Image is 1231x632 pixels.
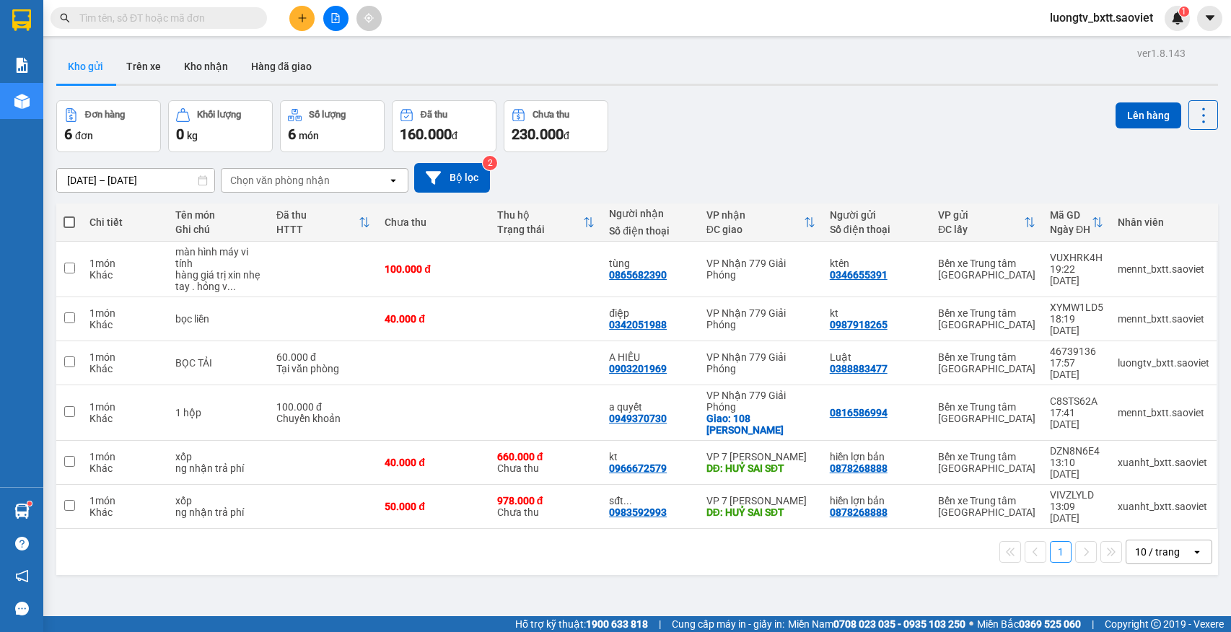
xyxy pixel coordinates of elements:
div: DĐ: HUỶ SAI SĐT [706,462,815,474]
span: | [1092,616,1094,632]
span: copyright [1151,619,1161,629]
div: 0878268888 [830,462,888,474]
sup: 1 [1179,6,1189,17]
button: 1 [1050,541,1072,563]
strong: 0708 023 035 - 0935 103 250 [833,618,965,630]
strong: 0369 525 060 [1019,618,1081,630]
div: 13:10 [DATE] [1050,457,1103,480]
div: a quyết [609,401,692,413]
div: 18:19 [DATE] [1050,313,1103,336]
div: ĐC lấy [938,224,1024,235]
div: VP Nhận 779 Giải Phóng [706,351,815,374]
div: 0388883477 [830,363,888,374]
div: 50.000 đ [385,501,482,512]
span: caret-down [1204,12,1217,25]
span: 1 [1181,6,1186,17]
button: aim [356,6,382,31]
div: 0987918265 [830,319,888,330]
div: 13:09 [DATE] [1050,501,1103,524]
span: | [659,616,661,632]
svg: open [1191,546,1203,558]
div: kt [609,451,692,462]
button: plus [289,6,315,31]
div: Chưa thu [497,451,595,474]
svg: open [387,175,399,186]
div: Chưa thu [497,495,595,518]
div: 60.000 đ [276,351,370,363]
div: Tại văn phòng [276,363,370,374]
div: 1 món [89,495,161,506]
span: 230.000 [512,126,564,143]
sup: 2 [483,156,497,170]
th: Toggle SortBy [269,203,377,242]
div: Ghi chú [175,224,262,235]
th: Toggle SortBy [931,203,1043,242]
div: BỌC TẢI [175,357,262,369]
div: Khác [89,319,161,330]
img: warehouse-icon [14,94,30,109]
span: Miền Nam [788,616,965,632]
div: DZN8N6E4 [1050,445,1103,457]
div: Chọn văn phòng nhận [230,173,330,188]
span: đơn [75,130,93,141]
div: Khác [89,269,161,281]
div: xốp [175,495,262,506]
button: Lên hàng [1116,102,1181,128]
th: Toggle SortBy [699,203,823,242]
input: Select a date range. [57,169,214,192]
span: 6 [288,126,296,143]
button: Hàng đã giao [240,49,323,84]
div: VP 7 [PERSON_NAME] [706,451,815,462]
div: 1 món [89,351,161,363]
div: 40.000 đ [385,313,482,325]
div: 660.000 đ [497,451,595,462]
button: Đơn hàng6đơn [56,100,161,152]
div: Tên món [175,209,262,221]
div: Khác [89,363,161,374]
div: Bến xe Trung tâm [GEOGRAPHIC_DATA] [938,258,1035,281]
div: 0865682390 [609,269,667,281]
span: 0 [176,126,184,143]
div: VP gửi [938,209,1024,221]
div: 19:22 [DATE] [1050,263,1103,286]
div: ng nhận trả phí [175,506,262,518]
div: điệp [609,307,692,319]
button: Bộ lọc [414,163,490,193]
div: ĐC giao [706,224,804,235]
div: Nhân viên [1118,216,1209,228]
span: 160.000 [400,126,452,143]
div: Luật [830,351,924,363]
div: Bến xe Trung tâm [GEOGRAPHIC_DATA] [938,351,1035,374]
span: question-circle [15,537,29,550]
span: notification [15,569,29,583]
div: 0342051988 [609,319,667,330]
div: Khác [89,413,161,424]
div: Chưa thu [533,110,569,120]
button: caret-down [1197,6,1222,31]
input: Tìm tên, số ĐT hoặc mã đơn [79,10,250,26]
div: 0816586994 [830,407,888,418]
div: 0346655391 [830,269,888,281]
div: Bến xe Trung tâm [GEOGRAPHIC_DATA] [938,401,1035,424]
div: sđt đúng_0983597993 [609,495,692,506]
div: Trạng thái [497,224,583,235]
th: Toggle SortBy [490,203,602,242]
span: đ [564,130,569,141]
div: 0949370730 [609,413,667,424]
div: 1 hộp [175,407,262,418]
div: ver 1.8.143 [1137,45,1186,61]
span: ⚪️ [969,621,973,627]
div: 0878268888 [830,506,888,518]
span: ... [623,495,632,506]
div: Chi tiết [89,216,161,228]
button: Kho gửi [56,49,115,84]
div: mennt_bxtt.saoviet [1118,407,1209,418]
strong: 1900 633 818 [586,618,648,630]
div: luongtv_bxtt.saoviet [1118,357,1209,369]
span: Cung cấp máy in - giấy in: [672,616,784,632]
div: VIVZLYLD [1050,489,1103,501]
img: warehouse-icon [14,504,30,519]
div: Đã thu [276,209,359,221]
span: kg [187,130,198,141]
div: Bến xe Trung tâm [GEOGRAPHIC_DATA] [938,307,1035,330]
